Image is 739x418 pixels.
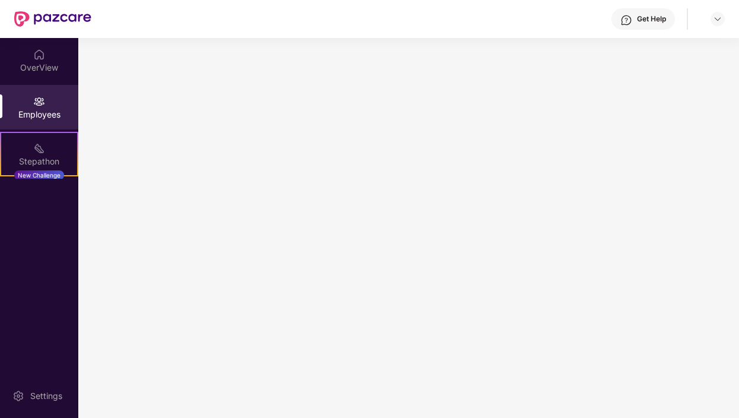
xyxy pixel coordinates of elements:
img: svg+xml;base64,PHN2ZyB4bWxucz0iaHR0cDovL3d3dy53My5vcmcvMjAwMC9zdmciIHdpZHRoPSIyMSIgaGVpZ2h0PSIyMC... [33,142,45,154]
img: svg+xml;base64,PHN2ZyBpZD0iSGVscC0zMngzMiIgeG1sbnM9Imh0dHA6Ly93d3cudzMub3JnLzIwMDAvc3ZnIiB3aWR0aD... [620,14,632,26]
img: svg+xml;base64,PHN2ZyBpZD0iU2V0dGluZy0yMHgyMCIgeG1sbnM9Imh0dHA6Ly93d3cudzMub3JnLzIwMDAvc3ZnIiB3aW... [12,390,24,402]
div: Get Help [637,14,666,24]
img: svg+xml;base64,PHN2ZyBpZD0iRW1wbG95ZWVzIiB4bWxucz0iaHR0cDovL3d3dy53My5vcmcvMjAwMC9zdmciIHdpZHRoPS... [33,96,45,107]
div: Settings [27,390,66,402]
div: Stepathon [1,156,77,167]
img: svg+xml;base64,PHN2ZyBpZD0iSG9tZSIgeG1sbnM9Imh0dHA6Ly93d3cudzMub3JnLzIwMDAvc3ZnIiB3aWR0aD0iMjAiIG... [33,49,45,61]
div: New Challenge [14,170,64,180]
img: svg+xml;base64,PHN2ZyBpZD0iRHJvcGRvd24tMzJ4MzIiIHhtbG5zPSJodHRwOi8vd3d3LnczLm9yZy8yMDAwL3N2ZyIgd2... [713,14,722,24]
img: New Pazcare Logo [14,11,91,27]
